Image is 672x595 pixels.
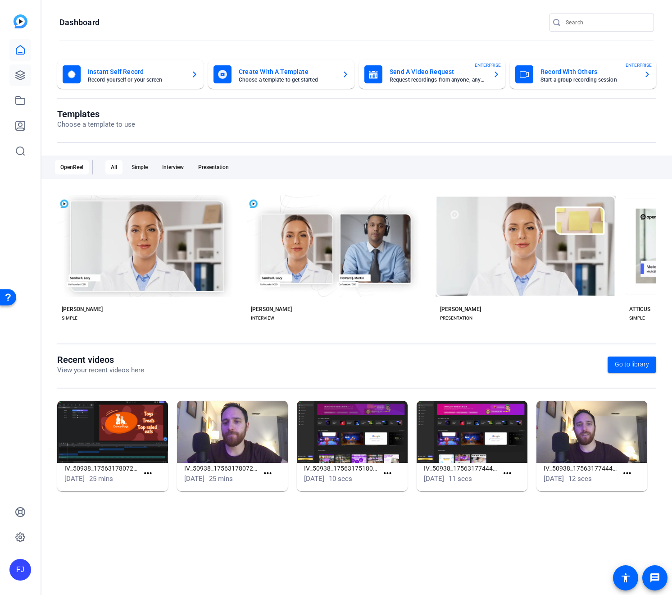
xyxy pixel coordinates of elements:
div: [PERSON_NAME] [440,306,481,313]
mat-card-title: Send A Video Request [390,66,486,77]
input: Search [566,17,647,28]
h1: Templates [57,109,135,119]
div: OpenReel [55,160,89,174]
span: 10 secs [329,475,352,483]
mat-icon: more_horiz [622,468,633,479]
h1: IV_50938_1756317518039_screen [304,463,378,474]
mat-icon: message [649,572,660,583]
img: IV_50938_1756317807235_screen [57,401,168,463]
mat-icon: more_horiz [382,468,393,479]
h1: Dashboard [59,17,100,28]
span: ENTERPRISE [475,62,501,69]
button: Record With OthersStart a group recording sessionENTERPRISE [510,60,656,89]
h1: Recent videos [57,354,144,365]
img: IV_50938_1756317518039_screen [297,401,408,463]
mat-icon: more_horiz [262,468,273,479]
h1: IV_50938_1756317807235_screen [64,463,139,474]
h1: IV_50938_1756317744460_webcam [544,463,618,474]
span: [DATE] [64,475,85,483]
div: Presentation [193,160,234,174]
mat-card-subtitle: Request recordings from anyone, anywhere [390,77,486,82]
mat-icon: more_horiz [142,468,154,479]
h1: IV_50938_1756317744460_screen [424,463,498,474]
div: SIMPLE [629,315,645,322]
div: [PERSON_NAME] [251,306,292,313]
h1: IV_50938_1756317807235_webcam [184,463,259,474]
span: [DATE] [184,475,204,483]
mat-icon: more_horiz [502,468,513,479]
div: Simple [126,160,153,174]
img: IV_50938_1756317744460_webcam [536,401,647,463]
span: [DATE] [544,475,564,483]
div: SIMPLE [62,315,77,322]
p: Choose a template to use [57,119,135,130]
div: FJ [9,559,31,581]
mat-card-title: Record With Others [540,66,636,77]
span: 25 mins [89,475,113,483]
button: Create With A TemplateChoose a template to get started [208,60,354,89]
div: ATTICUS [629,306,650,313]
p: View your recent videos here [57,365,144,375]
span: Go to library [615,360,649,369]
a: Go to library [608,357,656,373]
mat-card-title: Create With A Template [239,66,335,77]
button: Instant Self RecordRecord yourself or your screen [57,60,204,89]
img: blue-gradient.svg [14,14,27,28]
mat-card-subtitle: Record yourself or your screen [88,77,184,82]
span: 25 mins [209,475,233,483]
div: INTERVIEW [251,315,274,322]
div: PRESENTATION [440,315,472,322]
div: Interview [157,160,189,174]
img: IV_50938_1756317807235_webcam [177,401,288,463]
span: ENTERPRISE [626,62,652,69]
span: 11 secs [449,475,472,483]
button: Send A Video RequestRequest recordings from anyone, anywhereENTERPRISE [359,60,505,89]
div: All [105,160,123,174]
img: IV_50938_1756317744460_screen [417,401,527,463]
mat-card-subtitle: Choose a template to get started [239,77,335,82]
div: [PERSON_NAME] [62,306,103,313]
mat-card-subtitle: Start a group recording session [540,77,636,82]
span: [DATE] [304,475,324,483]
mat-card-title: Instant Self Record [88,66,184,77]
span: [DATE] [424,475,444,483]
span: 12 secs [568,475,592,483]
mat-icon: accessibility [620,572,631,583]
